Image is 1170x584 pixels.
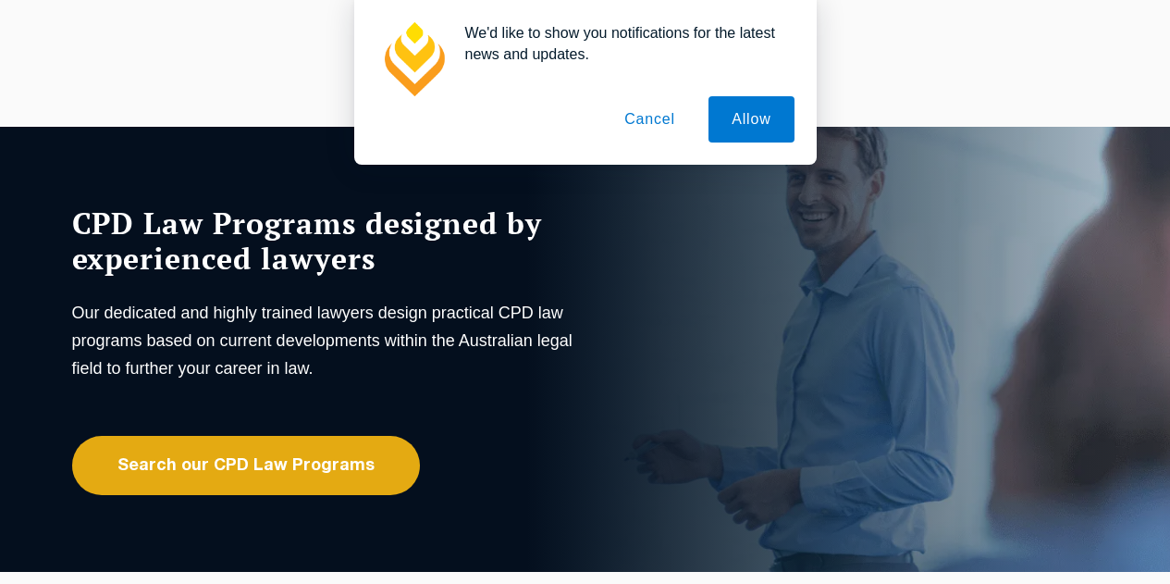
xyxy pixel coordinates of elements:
[601,96,698,143] button: Cancel
[376,22,450,96] img: notification icon
[72,436,420,495] a: Search our CPD Law Programs
[450,22,794,65] div: We'd like to show you notifications for the latest news and updates.
[72,205,581,276] h1: CPD Law Programs designed by experienced lawyers
[72,299,581,382] p: Our dedicated and highly trained lawyers design practical CPD law programs based on current devel...
[708,96,794,143] button: Allow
